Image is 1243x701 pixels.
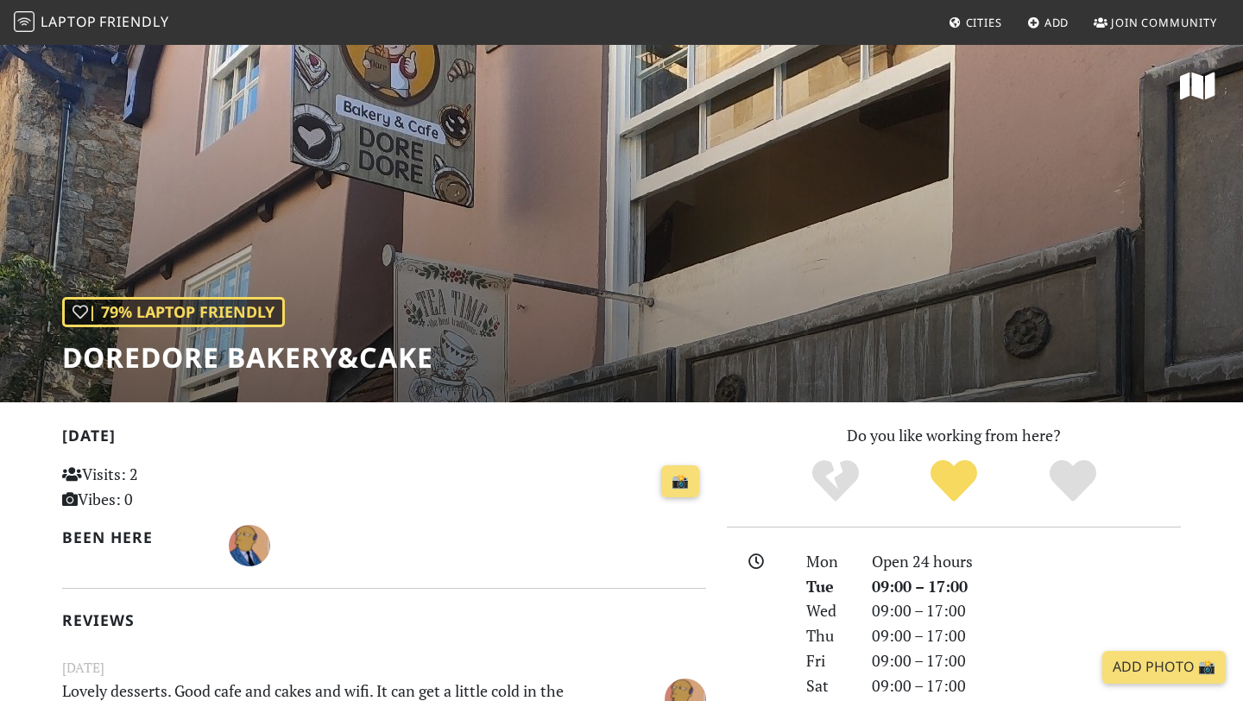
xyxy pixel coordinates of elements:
[62,462,263,512] p: Visits: 2 Vibes: 0
[41,12,97,31] span: Laptop
[796,598,861,623] div: Wed
[966,15,1002,30] span: Cities
[861,673,1191,698] div: 09:00 – 17:00
[62,528,208,546] h2: Been here
[62,297,285,327] div: | 79% Laptop Friendly
[1020,7,1076,38] a: Add
[14,11,35,32] img: LaptopFriendly
[99,12,168,31] span: Friendly
[894,458,1013,505] div: Yes
[796,648,861,673] div: Fri
[62,611,706,629] h2: Reviews
[229,534,270,554] span: Sophia J.
[942,7,1009,38] a: Cities
[776,458,895,505] div: No
[1087,7,1224,38] a: Join Community
[661,465,699,498] a: 📸
[861,623,1191,648] div: 09:00 – 17:00
[796,574,861,599] div: Tue
[861,598,1191,623] div: 09:00 – 17:00
[796,673,861,698] div: Sat
[861,549,1191,574] div: Open 24 hours
[796,623,861,648] div: Thu
[229,525,270,566] img: 3774-sophia.jpg
[62,341,433,374] h1: DoreDore Bakery&Cake
[796,549,861,574] div: Mon
[1013,458,1133,505] div: Definitely!
[14,8,169,38] a: LaptopFriendly LaptopFriendly
[52,657,716,679] small: [DATE]
[861,648,1191,673] div: 09:00 – 17:00
[1102,651,1226,684] a: Add Photo 📸
[861,574,1191,599] div: 09:00 – 17:00
[62,426,706,452] h2: [DATE]
[1044,15,1069,30] span: Add
[727,423,1181,448] p: Do you like working from here?
[1111,15,1217,30] span: Join Community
